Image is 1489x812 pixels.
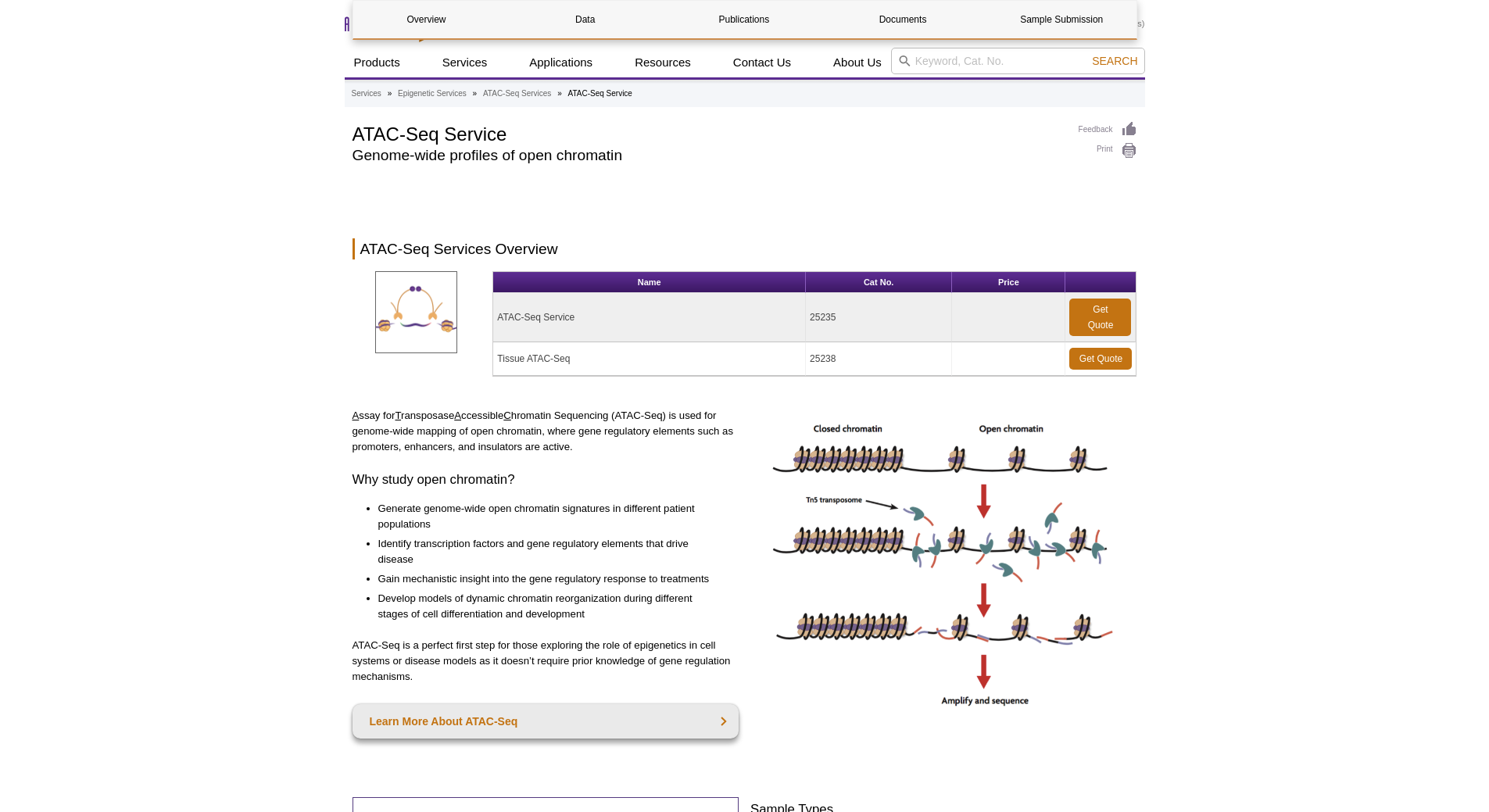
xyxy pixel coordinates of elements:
li: » [388,89,392,98]
td: 25235 [806,293,952,342]
li: » [473,89,478,98]
li: Generate genome-wide open chromatin signatures in different patient populations [378,501,724,532]
a: Products [345,48,410,77]
a: Services [433,48,497,77]
li: ATAC-Seq Service [568,89,632,98]
li: Identify transcription factors and gene regulatory elements that drive disease [378,536,724,567]
a: Publications [671,1,818,38]
img: ATAC-Seq image [768,408,1119,712]
th: Cat No. [806,272,952,293]
th: Name [493,272,806,293]
h2: ATAC-Seq Services Overview [353,238,1137,259]
a: Sample Submission [988,1,1135,38]
p: ssay for ransposase ccessible hromatin Sequencing (ATAC-Seq) is used for genome-wide mapping of o... [353,408,739,455]
a: Get Quote [1069,348,1132,370]
a: Print [1079,142,1137,159]
li: Develop models of dynamic chromatin reorganization during different stages of cell differentiatio... [378,591,724,622]
a: About Us [824,48,891,77]
li: Gain mechanistic insight into the gene regulatory response to treatments [378,571,724,587]
h2: Genome-wide profiles of open chromatin [353,148,1063,163]
p: ATAC-Seq is a perfect first step for those exploring the role of epigenetics in cell systems or d... [353,638,739,685]
u: A [353,410,360,421]
a: Get Quote [1069,299,1131,336]
a: Applications [520,48,602,77]
a: Learn More About ATAC-Seq [353,704,739,739]
a: ATAC-Seq Services [483,87,551,101]
input: Keyword, Cat. No. [891,48,1145,74]
th: Price [952,272,1065,293]
a: Services [352,87,381,101]
a: Feedback [1079,121,1137,138]
a: Epigenetic Services [398,87,467,101]
a: Resources [625,48,700,77]
a: Documents [829,1,976,38]
img: ATAC-SeqServices [375,271,457,353]
td: Tissue ATAC-Seq [493,342,806,376]
a: Contact Us [724,48,800,77]
li: » [557,89,562,98]
u: C [503,410,511,421]
u: A [454,410,461,421]
span: Search [1092,55,1137,67]
u: T [395,410,401,421]
button: Search [1087,54,1142,68]
h1: ATAC-Seq Service [353,121,1063,145]
h3: Why study open chromatin? [353,470,739,489]
td: 25238 [806,342,952,376]
a: Overview [353,1,500,38]
a: Data [512,1,659,38]
td: ATAC-Seq Service [493,293,806,342]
